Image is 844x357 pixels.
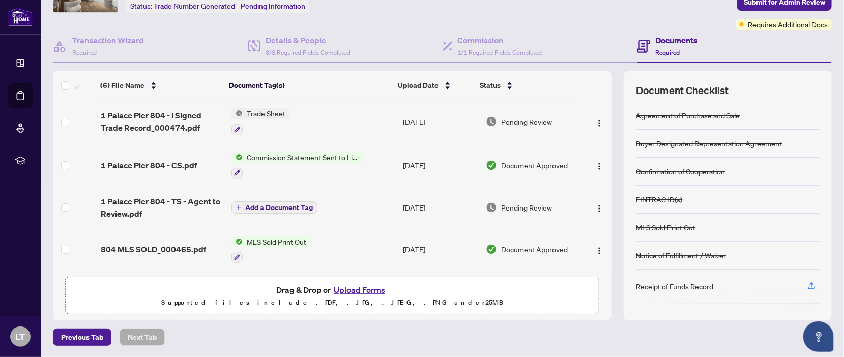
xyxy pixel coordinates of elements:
[276,283,388,296] span: Drag & Drop or
[636,194,682,205] div: FINTRAC ID(s)
[595,204,603,213] img: Logo
[636,83,729,98] span: Document Checklist
[101,159,197,171] span: 1 Palace Pier 804 - CS.pdf
[72,49,97,56] span: Required
[636,166,725,177] div: Confirmation of Cooperation
[231,108,289,135] button: Status IconTrade Sheet
[398,80,439,91] span: Upload Date
[486,116,497,127] img: Document Status
[636,222,695,233] div: MLS Sold Print Out
[803,321,834,352] button: Open asap
[101,243,206,255] span: 804 MLS SOLD_000465.pdf
[394,71,476,100] th: Upload Date
[243,236,310,247] span: MLS Sold Print Out
[486,244,497,255] img: Document Status
[480,80,501,91] span: Status
[501,160,568,171] span: Document Approved
[231,152,243,163] img: Status Icon
[66,277,599,315] span: Drag & Drop orUpload FormsSupported files include .PDF, .JPG, .JPEG, .PNG under25MB
[636,110,740,121] div: Agreement of Purchase and Sale
[748,19,828,30] span: Requires Additional Docs
[72,34,144,46] h4: Transaction Wizard
[61,329,103,345] span: Previous Tab
[16,330,25,344] span: LT
[101,195,223,220] span: 1 Palace Pier 804 - TS - Agent to Review.pdf
[636,281,713,292] div: Receipt of Funds Record
[225,71,393,100] th: Document Tag(s)
[243,152,363,163] span: Commission Statement Sent to Listing Brokerage
[243,108,289,119] span: Trade Sheet
[245,204,313,211] span: Add a Document Tag
[331,283,388,296] button: Upload Forms
[595,247,603,255] img: Logo
[154,2,305,11] span: Trade Number Generated - Pending Information
[231,236,243,247] img: Status Icon
[591,199,607,216] button: Logo
[655,49,680,56] span: Required
[501,116,552,127] span: Pending Review
[591,113,607,130] button: Logo
[458,49,542,56] span: 1/1 Required Fields Completed
[591,241,607,257] button: Logo
[399,143,482,187] td: [DATE]
[8,8,33,26] img: logo
[231,152,363,179] button: Status IconCommission Statement Sent to Listing Brokerage
[399,271,482,315] td: [DATE]
[100,80,144,91] span: (6) File Name
[486,160,497,171] img: Document Status
[501,202,552,213] span: Pending Review
[96,71,225,100] th: (6) File Name
[399,187,482,228] td: [DATE]
[636,138,782,149] div: Buyer Designated Representation Agreement
[486,202,497,213] img: Document Status
[266,49,350,56] span: 3/3 Required Fields Completed
[53,329,111,346] button: Previous Tab
[120,329,165,346] button: Next Tab
[476,71,575,100] th: Status
[595,119,603,127] img: Logo
[236,205,241,210] span: plus
[399,100,482,143] td: [DATE]
[231,236,310,263] button: Status IconMLS Sold Print Out
[72,296,593,309] p: Supported files include .PDF, .JPG, .JPEG, .PNG under 25 MB
[231,201,317,214] button: Add a Document Tag
[636,250,726,261] div: Notice of Fulfillment / Waiver
[458,34,542,46] h4: Commission
[591,157,607,173] button: Logo
[231,108,243,119] img: Status Icon
[399,228,482,272] td: [DATE]
[266,34,350,46] h4: Details & People
[101,109,223,134] span: 1 Palace Pier 804 - l Signed Trade Record_000474.pdf
[655,34,697,46] h4: Documents
[595,162,603,170] img: Logo
[501,244,568,255] span: Document Approved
